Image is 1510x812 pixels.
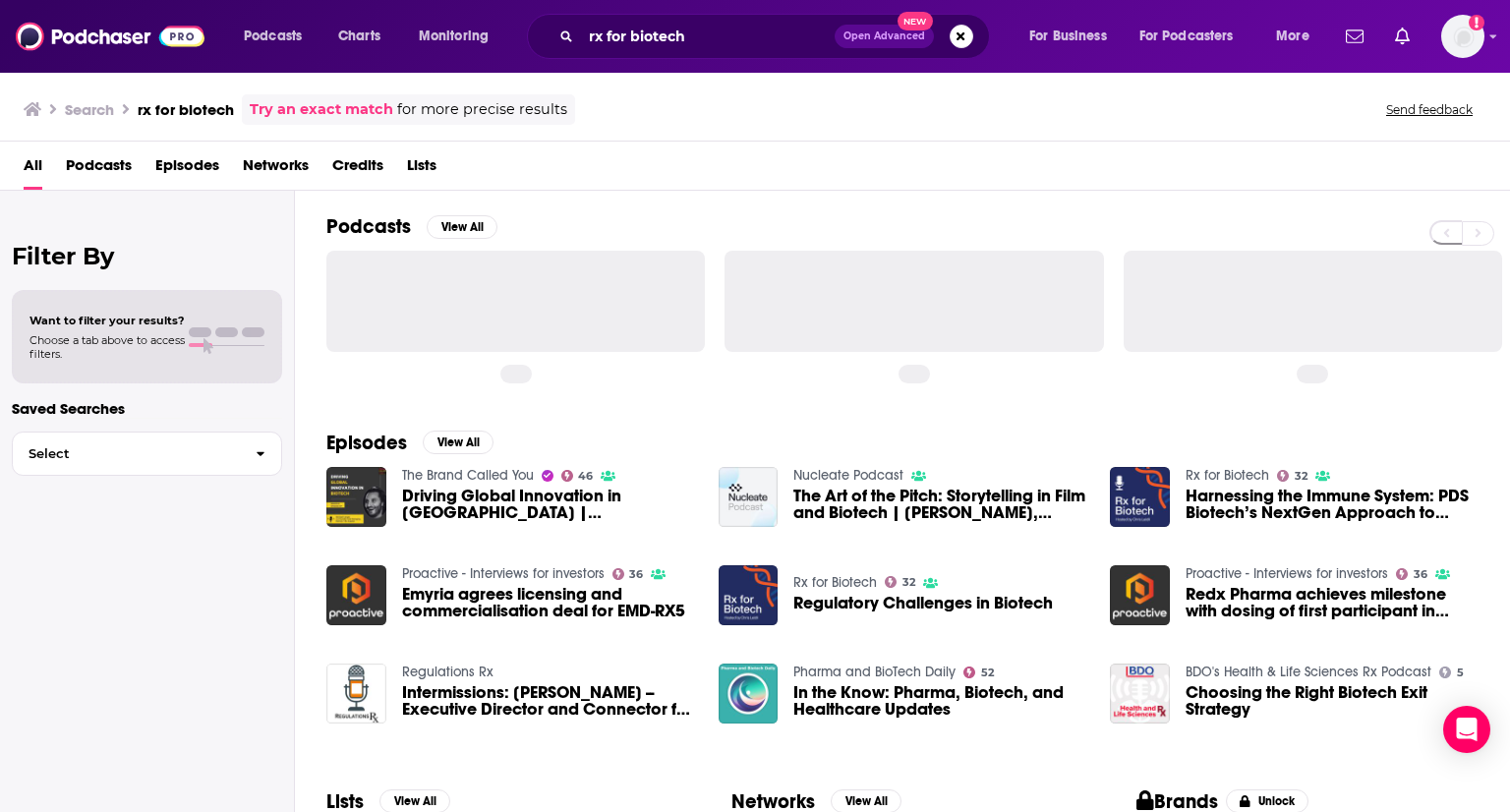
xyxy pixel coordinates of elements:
img: User Profile [1441,15,1484,58]
a: Proactive - Interviews for investors [402,565,605,582]
span: Redx Pharma achieves milestone with dosing of first participant in Phase 1 clinical trial for RXC008 [1186,586,1479,619]
span: 32 [902,578,915,587]
button: Open AdvancedNew [835,25,934,48]
a: Regulatory Challenges in Biotech [793,595,1053,611]
a: Credits [332,149,383,190]
span: 46 [578,472,593,481]
p: Saved Searches [12,399,282,418]
span: New [898,12,933,30]
button: View All [427,215,497,239]
img: Intermissions: Joni Ekstrum --Executive Director and Connector for SD Biotech [326,664,386,724]
a: Intermissions: Joni Ekstrum --Executive Director and Connector for SD Biotech [402,684,695,718]
a: BDO's Health & Life Sciences Rx Podcast [1186,664,1431,680]
a: 32 [1277,470,1307,482]
img: Emyria agrees licensing and commercialisation deal for EMD-RX5 [326,565,386,625]
span: Podcasts [244,23,302,50]
a: Choosing the Right Biotech Exit Strategy [1186,684,1479,718]
span: More [1276,23,1309,50]
span: 52 [981,668,994,677]
a: Nucleate Podcast [793,467,903,484]
a: 46 [561,470,594,482]
div: Search podcasts, credits, & more... [546,14,1009,59]
a: Rx for Biotech [793,574,877,591]
span: For Podcasters [1139,23,1234,50]
a: Episodes [155,149,219,190]
h3: rx for biotech [138,100,234,119]
svg: Add a profile image [1469,15,1484,30]
a: Choosing the Right Biotech Exit Strategy [1110,664,1170,724]
a: Podchaser - Follow, Share and Rate Podcasts [16,18,204,55]
a: Redx Pharma achieves milestone with dosing of first participant in Phase 1 clinical trial for RXC008 [1110,565,1170,625]
a: Driving Global Innovation in Biotech | Michael Langer, Co-Founder and Managing Partner, T.Rx Capital [402,488,695,521]
button: open menu [230,21,327,52]
img: Driving Global Innovation in Biotech | Michael Langer, Co-Founder and Managing Partner, T.Rx Capital [326,467,386,527]
input: Search podcasts, credits, & more... [581,21,835,52]
img: The Art of the Pitch: Storytelling in Film and Biotech | Michael Langer, T.Rx Capital [719,467,779,527]
span: For Business [1029,23,1107,50]
a: Rx for Biotech [1186,467,1269,484]
a: 36 [1396,568,1427,580]
a: The Art of the Pitch: Storytelling in Film and Biotech | Michael Langer, T.Rx Capital [793,488,1086,521]
span: In the Know: Pharma, Biotech, and Healthcare Updates [793,684,1086,718]
a: EpisodesView All [326,431,494,455]
span: for more precise results [397,98,567,121]
span: Monitoring [419,23,489,50]
img: Regulatory Challenges in Biotech [719,565,779,625]
span: The Art of the Pitch: Storytelling in Film and Biotech | [PERSON_NAME], [PERSON_NAME]Rx Capital [793,488,1086,521]
h3: Search [65,100,114,119]
span: 5 [1457,668,1464,677]
a: Try an exact match [250,98,393,121]
span: Charts [338,23,380,50]
img: Harnessing the Immune System: PDS Biotech’s NextGen Approach to Cancer Treatment [1110,467,1170,527]
a: 32 [885,576,915,588]
span: Intermissions: [PERSON_NAME] --Executive Director and Connector for SD Biotech [402,684,695,718]
button: open menu [405,21,514,52]
span: Select [13,447,240,460]
a: Emyria agrees licensing and commercialisation deal for EMD-RX5 [402,586,695,619]
button: open menu [1127,21,1262,52]
a: 5 [1439,667,1464,678]
h2: Episodes [326,431,407,455]
button: Show profile menu [1441,15,1484,58]
span: 36 [629,570,643,579]
a: Proactive - Interviews for investors [1186,565,1388,582]
span: 36 [1414,570,1427,579]
button: open menu [1262,21,1334,52]
a: Show notifications dropdown [1338,20,1371,53]
a: 52 [963,667,994,678]
a: PodcastsView All [326,214,497,239]
span: Lists [407,149,436,190]
span: Choose a tab above to access filters. [29,333,185,361]
a: Show notifications dropdown [1387,20,1418,53]
a: Pharma and BioTech Daily [793,664,956,680]
div: Open Intercom Messenger [1443,706,1490,753]
a: Networks [243,149,309,190]
a: Harnessing the Immune System: PDS Biotech’s NextGen Approach to Cancer Treatment [1186,488,1479,521]
span: Harnessing the Immune System: PDS Biotech’s NextGen Approach to [MEDICAL_DATA] Treatment [1186,488,1479,521]
h2: Podcasts [326,214,411,239]
button: Select [12,432,282,476]
a: The Brand Called You [402,467,534,484]
span: Open Advanced [843,31,925,41]
img: In the Know: Pharma, Biotech, and Healthcare Updates [719,664,779,724]
span: 32 [1295,472,1307,481]
span: Want to filter your results? [29,314,185,327]
a: Charts [325,21,392,52]
span: All [24,149,42,190]
a: Podcasts [66,149,132,190]
button: View All [423,431,494,454]
span: Driving Global Innovation in [GEOGRAPHIC_DATA] | [PERSON_NAME], Co-Founder and Managing Partner, ... [402,488,695,521]
button: Send feedback [1380,101,1479,118]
